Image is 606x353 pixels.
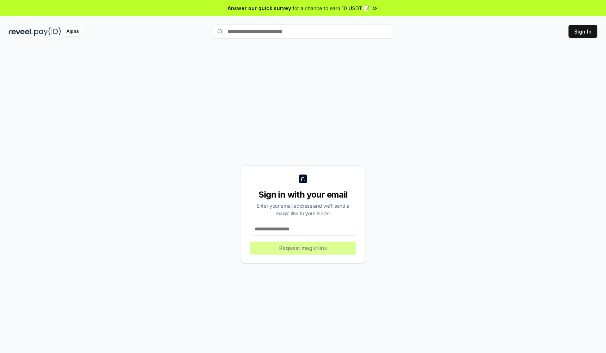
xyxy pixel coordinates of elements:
[568,25,597,38] button: Sign In
[250,189,356,200] div: Sign in with your email
[9,27,33,36] img: reveel_dark
[299,175,307,183] img: logo_small
[250,202,356,217] div: Enter your email address and we’ll send a magic link to your inbox.
[228,4,291,12] span: Answer our quick survey
[62,27,83,36] div: Alpha
[293,4,370,12] span: for a chance to earn 10 USDT 📝
[34,27,61,36] img: pay_id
